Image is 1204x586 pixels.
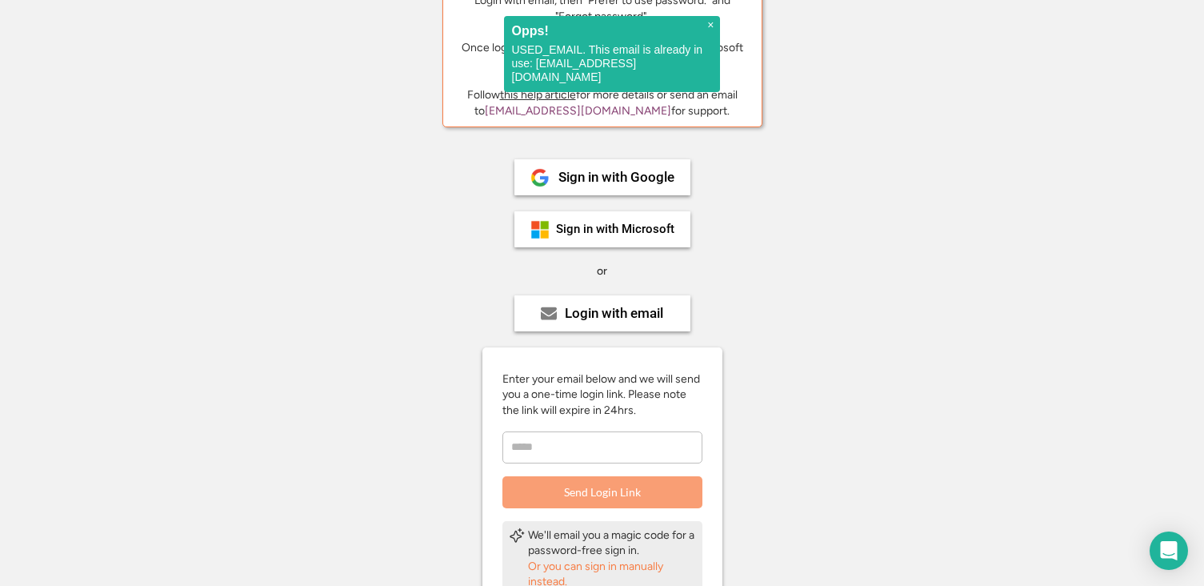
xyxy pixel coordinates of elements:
div: Login with email [565,307,663,320]
a: [EMAIL_ADDRESS][DOMAIN_NAME] [485,104,671,118]
p: USED_EMAIL. This email is already in use: [EMAIL_ADDRESS][DOMAIN_NAME] [512,43,712,84]
img: 1024px-Google__G__Logo.svg.png [530,168,550,187]
span: × [707,18,714,32]
a: this help article [500,88,576,102]
div: Sign in with Microsoft [556,223,674,235]
div: Follow for more details or send an email to for support. [455,87,750,118]
div: Enter your email below and we will send you a one-time login link. Please note the link will expi... [502,371,702,419]
div: or [597,263,607,279]
img: ms-symbollockup_mssymbol_19.png [530,220,550,239]
div: We'll email you a magic code for a password-free sign in. [528,528,696,559]
button: Send Login Link [502,476,702,508]
div: Open Intercom Messenger [1150,532,1188,570]
h2: Opps! [512,24,712,38]
div: Sign in with Google [558,171,674,184]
